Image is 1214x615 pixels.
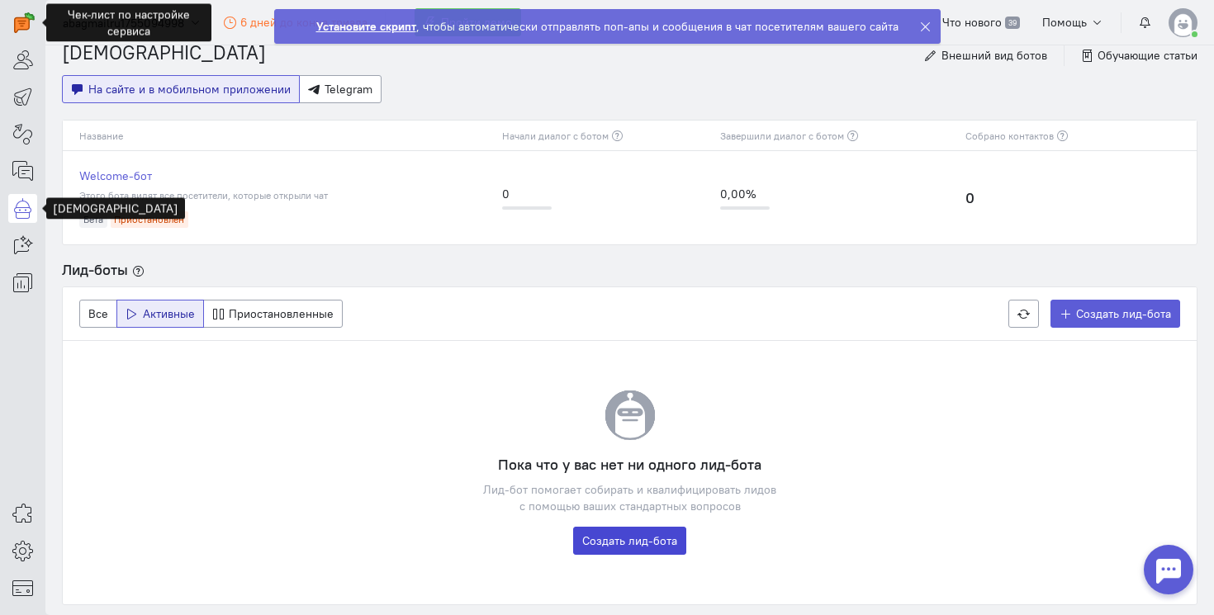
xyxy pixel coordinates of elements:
a: Создать лид-бота [573,527,686,555]
a: Создать лид-бота [1050,300,1181,328]
img: carrot-quest.svg [14,12,35,33]
a: Обучающие статьи [1081,47,1198,64]
span: Собрано контактов [965,130,1054,142]
span: Помощь [1042,15,1087,30]
h4: Пока что у вас нет ни одного лид-бота [112,457,1147,473]
div: Чек-лист по настройке сервиса [46,4,211,42]
button: Telegram [299,75,382,103]
span: Telegram [325,82,372,97]
h4: 0 [965,190,1138,206]
span: 39 [1005,17,1019,30]
div: 0,00% [720,186,770,202]
button: Все [79,300,117,328]
span: Внешний вид ботов [941,48,1047,63]
span: Этого бота видят все посетители, которые открыли чат [79,189,328,201]
button: Активные [116,300,204,328]
nav: breadcrumb [62,23,266,75]
span: Лид-боты [62,260,128,279]
th: Название [63,121,494,151]
button: На сайте и в мобильном приложении [62,75,300,103]
span: Создать лид-бота [1076,306,1171,321]
div: [DEMOGRAPHIC_DATA] [46,198,185,220]
img: zero-data-all.svg [605,390,655,440]
div: Лид-бот помогает собирать и квалифицировать лидов с помощью ваших стандартных вопросов [112,481,1147,514]
button: Внешний вид ботов [924,45,1047,66]
div: Бета [79,211,107,229]
a: Welcome-бот [79,168,486,184]
span: Активные [143,306,195,321]
a: Что нового 39 [933,8,1028,36]
strong: Установите скрипт [316,19,416,34]
span: Обучающие статьи [1098,48,1197,63]
span: Все [88,306,108,321]
span: Начали диалог с ботом [502,130,609,142]
span: На сайте и в мобильном приложении [88,82,291,97]
li: [DEMOGRAPHIC_DATA] [62,40,266,67]
span: 6 дней до конца триала [240,15,368,30]
span: Приостановленные [229,306,334,321]
img: default-v4.png [1169,8,1197,37]
button: Приостановленные [203,300,344,328]
span: Что нового [942,15,1002,30]
div: , чтобы автоматически отправлять поп-апы и сообщения в чат посетителям вашего сайта [316,18,899,35]
div: 0 [502,186,552,202]
button: Помощь [1033,8,1113,36]
span: Завершили диалог с ботом [720,130,844,142]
